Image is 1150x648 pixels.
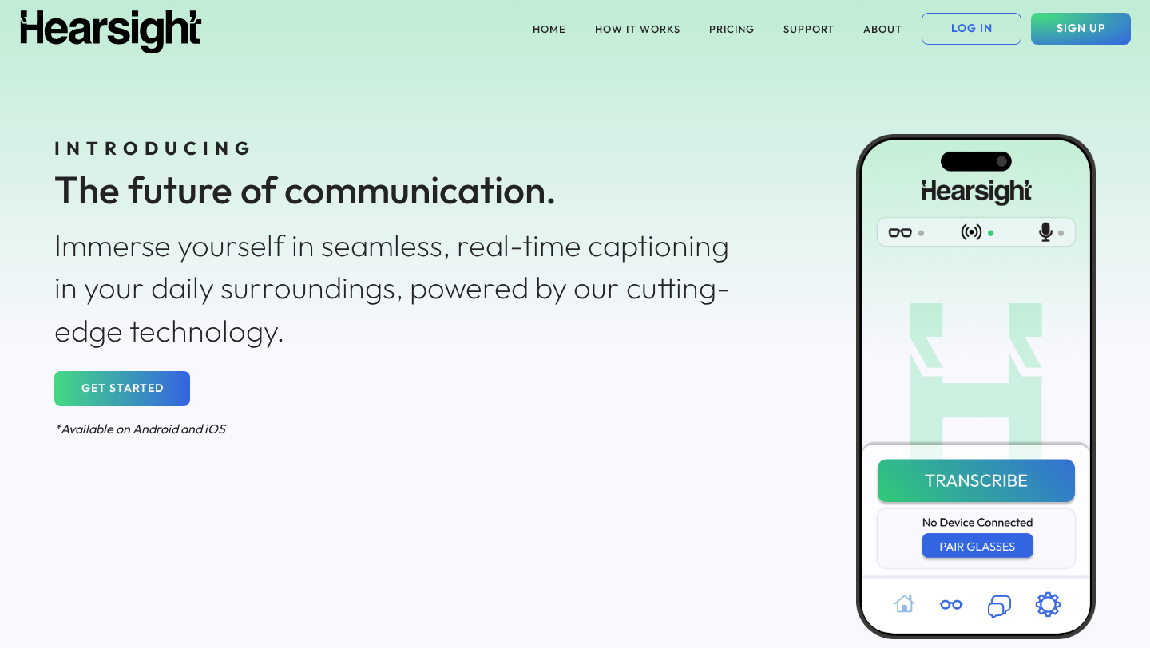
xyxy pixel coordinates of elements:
[854,13,912,45] button: ABOUT
[774,13,844,45] button: SUPPORT
[54,163,747,216] div: The future of communication.
[54,420,747,437] div: *Available on Android and iOS
[19,10,203,53] img: Hearsight logo
[54,136,747,161] div: INTRODUCING
[523,13,576,45] button: HOME
[54,371,190,406] button: GET STARTED
[54,224,747,352] div: Immerse yourself in seamless, real-time captioning in your daily surroundings, powered by our cut...
[585,13,690,45] button: HOW IT WORKS
[856,134,1096,639] img: Hearsight iOS app screenshot
[1031,13,1131,45] button: SIGN UP
[922,13,1021,45] button: LOG IN
[700,13,764,45] button: PRICING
